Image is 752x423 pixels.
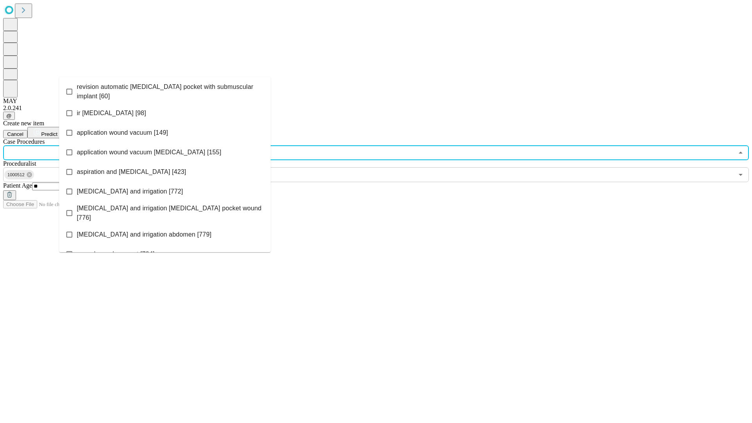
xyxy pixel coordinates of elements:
[3,112,15,120] button: @
[3,105,749,112] div: 2.0.241
[3,160,36,167] span: Proceduralist
[77,82,264,101] span: revision automatic [MEDICAL_DATA] pocket with submuscular implant [60]
[6,113,12,119] span: @
[3,130,27,138] button: Cancel
[3,182,32,189] span: Patient Age
[3,138,45,145] span: Scheduled Procedure
[77,204,264,222] span: [MEDICAL_DATA] and irrigation [MEDICAL_DATA] pocket wound [776]
[7,131,23,137] span: Cancel
[77,187,183,196] span: [MEDICAL_DATA] and irrigation [772]
[27,127,63,138] button: Predict
[77,108,146,118] span: ir [MEDICAL_DATA] [98]
[3,120,44,127] span: Create new item
[3,98,749,105] div: MAY
[77,148,221,157] span: application wound vacuum [MEDICAL_DATA] [155]
[77,230,211,239] span: [MEDICAL_DATA] and irrigation abdomen [779]
[77,167,186,177] span: aspiration and [MEDICAL_DATA] [423]
[735,169,746,180] button: Open
[41,131,57,137] span: Predict
[4,170,28,179] span: 1000512
[735,147,746,158] button: Close
[77,249,155,259] span: wound vac placement [784]
[4,170,34,179] div: 1000512
[77,128,168,137] span: application wound vacuum [149]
